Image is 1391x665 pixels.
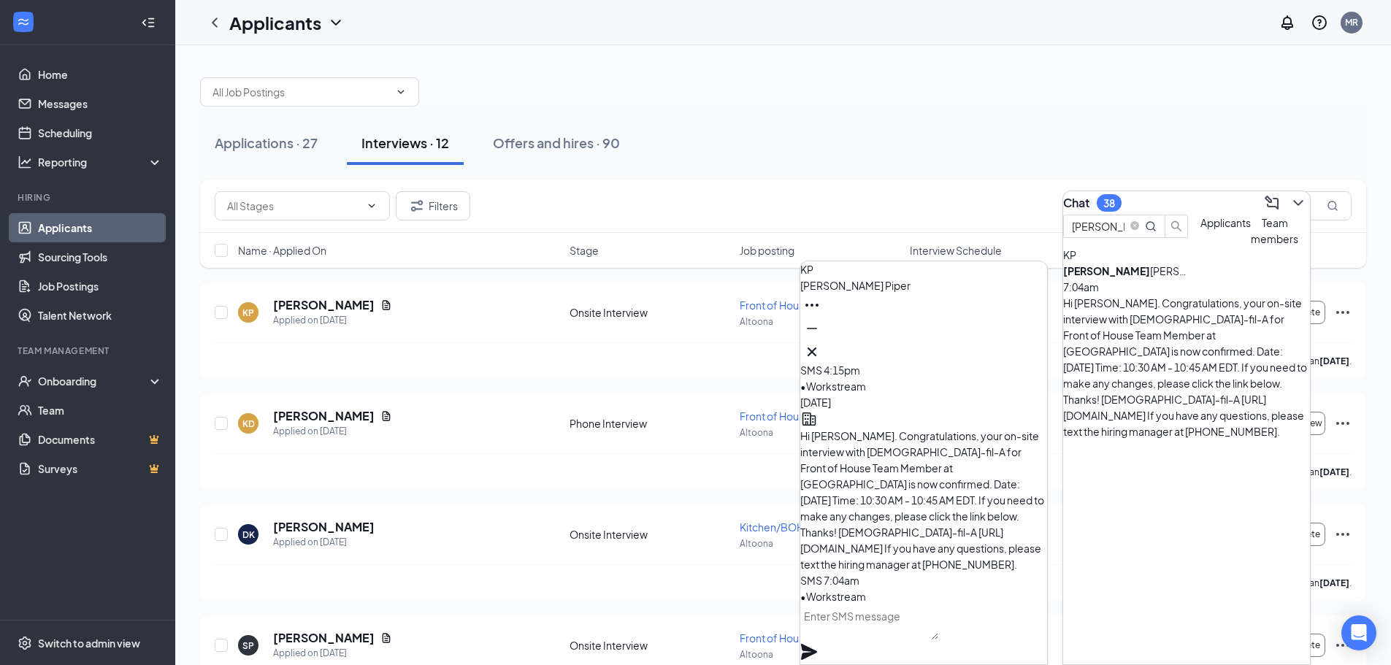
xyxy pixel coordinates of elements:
[1311,14,1328,31] svg: QuestionInfo
[38,118,163,147] a: Scheduling
[38,155,164,169] div: Reporting
[273,297,375,313] h5: [PERSON_NAME]
[273,646,392,661] div: Applied on [DATE]
[740,426,901,439] p: Altoona
[396,191,470,220] button: Filter Filters
[273,313,392,328] div: Applied on [DATE]
[242,307,254,319] div: KP
[16,15,31,29] svg: WorkstreamLogo
[1063,195,1089,211] h3: Chat
[38,272,163,301] a: Job Postings
[38,213,163,242] a: Applicants
[38,425,163,454] a: DocumentsCrown
[800,340,824,364] button: Cross
[212,84,389,100] input: All Job Postings
[1345,16,1358,28] div: MR
[273,408,375,424] h5: [PERSON_NAME]
[910,243,1002,258] span: Interview Schedule
[740,243,794,258] span: Job posting
[1072,218,1124,234] input: Search applicant
[800,572,1047,588] div: SMS 7:04am
[38,60,163,89] a: Home
[1290,194,1307,212] svg: ChevronDown
[273,424,392,439] div: Applied on [DATE]
[1287,191,1310,215] button: ChevronDown
[740,520,875,534] span: Kitchen/BOH Team Member
[800,380,866,393] span: • Workstream
[141,15,156,30] svg: Collapse
[38,396,163,425] a: Team
[1145,220,1157,232] svg: MagnifyingGlass
[1260,191,1284,215] button: ComposeMessage
[1327,200,1338,212] svg: MagnifyingGlass
[1334,304,1352,321] svg: Ellipses
[800,590,866,603] span: • Workstream
[380,632,392,644] svg: Document
[1130,220,1139,234] span: close-circle
[1063,280,1099,293] span: 7:04am
[570,416,731,431] div: Phone Interview
[395,86,407,98] svg: ChevronDown
[570,243,599,258] span: Stage
[1319,355,1349,366] b: [DATE]
[366,200,378,212] svg: ChevronDown
[18,374,32,388] svg: UserCheck
[38,374,150,388] div: Onboarding
[1165,215,1188,238] button: search
[1063,264,1150,277] b: [PERSON_NAME]
[273,519,375,535] h5: [PERSON_NAME]
[242,528,255,541] div: DK
[570,638,731,653] div: Onsite Interview
[1130,221,1139,230] span: close-circle
[408,197,426,215] svg: Filter
[327,14,345,31] svg: ChevronDown
[800,429,1044,571] span: Hi [PERSON_NAME]. Congratulations, your on-site interview with [DEMOGRAPHIC_DATA]-fil-A for Front...
[227,198,360,214] input: All Stages
[1103,197,1115,210] div: 38
[380,410,392,422] svg: Document
[800,279,911,292] span: [PERSON_NAME] Piper
[273,535,375,550] div: Applied on [DATE]
[38,301,163,330] a: Talent Network
[493,134,620,152] div: Offers and hires · 90
[800,396,831,409] span: [DATE]
[1341,615,1376,650] div: Open Intercom Messenger
[800,643,818,661] svg: Plane
[18,345,160,357] div: Team Management
[273,630,375,646] h5: [PERSON_NAME]
[1200,216,1251,229] span: Applicants
[215,134,318,152] div: Applications · 27
[740,537,901,550] p: Altoona
[1263,194,1281,212] svg: ComposeMessage
[242,639,254,652] div: SP
[740,410,881,423] span: Front of House Team Member
[380,299,392,311] svg: Document
[206,14,223,31] svg: ChevronLeft
[38,636,140,650] div: Switch to admin view
[1319,466,1349,477] b: [DATE]
[1319,577,1349,588] b: [DATE]
[1063,263,1195,279] div: [PERSON_NAME]
[18,636,32,650] svg: Settings
[1334,526,1352,543] svg: Ellipses
[800,410,818,428] svg: Company
[361,134,449,152] div: Interviews · 12
[242,418,255,430] div: KD
[18,155,32,169] svg: Analysis
[38,242,163,272] a: Sourcing Tools
[570,305,731,320] div: Onsite Interview
[740,631,881,645] span: Front of House Team Member
[238,243,326,258] span: Name · Applied On
[740,299,881,312] span: Front of House Team Member
[800,317,824,340] button: Minimize
[1334,637,1352,654] svg: Ellipses
[740,315,901,328] p: Altoona
[570,527,731,542] div: Onsite Interview
[1165,220,1187,232] span: search
[803,296,821,314] svg: Ellipses
[740,648,901,661] p: Altoona
[18,191,160,204] div: Hiring
[1279,14,1296,31] svg: Notifications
